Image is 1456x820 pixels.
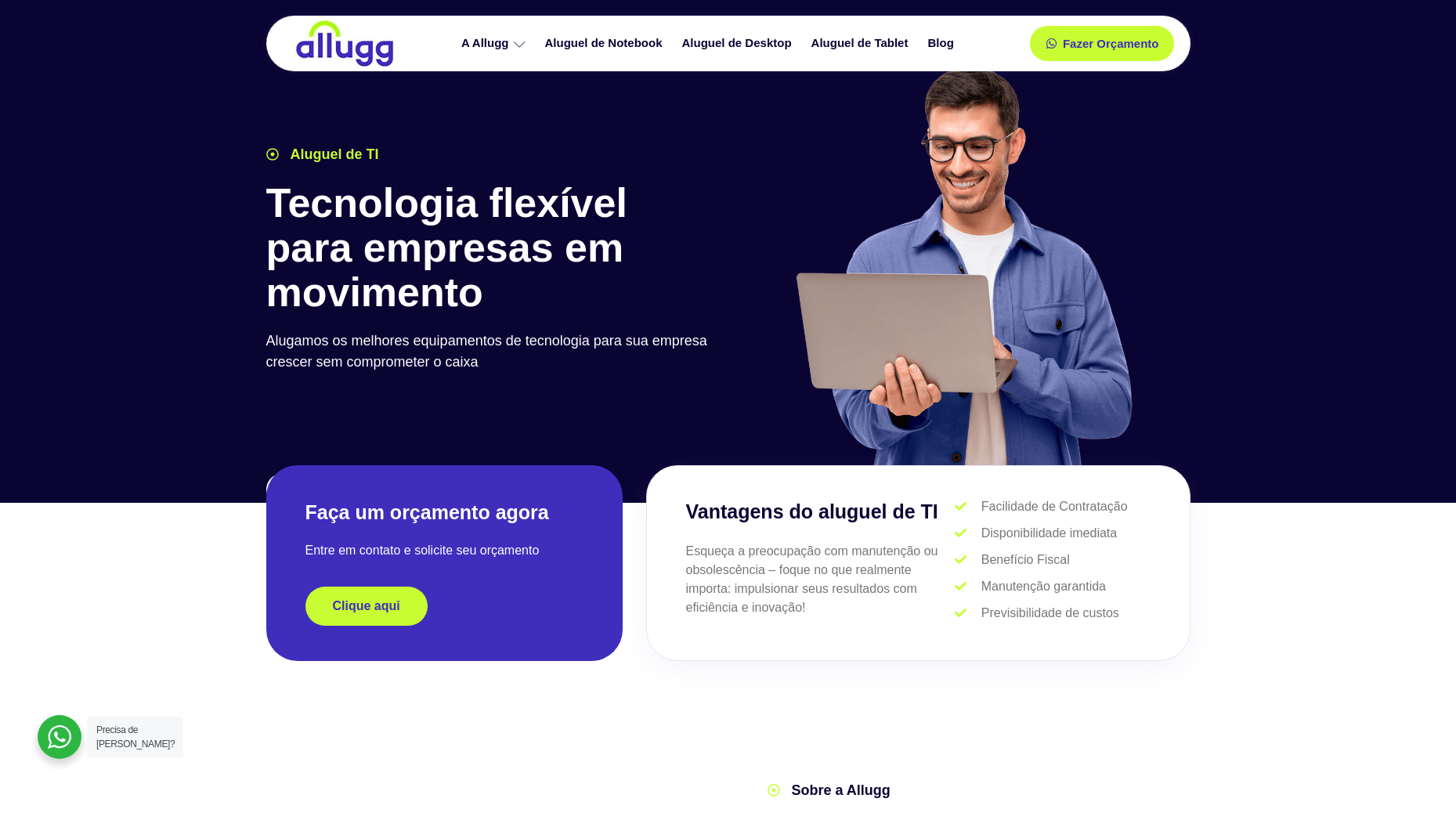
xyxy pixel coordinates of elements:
p: Alugamos os melhores equipamentos de tecnologia para sua empresa crescer sem comprometer o caixa [266,331,721,373]
span: Manutenção garantida [977,577,1106,596]
span: Aluguel de TI [287,144,379,165]
iframe: Chat Widget [1378,745,1456,820]
h1: Tecnologia flexível para empresas em movimento [266,181,721,316]
span: Previsibilidade de custos [977,604,1119,623]
span: Disponibilidade imediata [977,524,1117,543]
span: Benefício Fiscal [977,551,1070,569]
p: Entre em contato e solicite seu orçamento [305,541,583,560]
img: aluguel de ti para startups [790,66,1136,465]
span: Clique aqui [333,600,400,612]
a: A Allugg [453,30,537,57]
h2: Faça um orçamento agora [305,500,583,526]
a: Aluguel de Notebook [537,30,674,57]
a: Blog [919,30,965,57]
span: Sobre a Allugg [788,780,891,801]
a: Aluguel de Tablet [804,30,920,57]
span: Fazer Orçamento [1063,38,1159,49]
a: Clique aqui [305,587,428,626]
span: Precisa de [PERSON_NAME]? [96,724,175,750]
h3: Vantagens do aluguel de TI [686,497,956,527]
p: Esqueça a preocupação com manutenção ou obsolescência – foque no que realmente importa: impulsion... [686,542,956,617]
a: Fazer Orçamento [1030,26,1175,61]
img: locação de TI é Allugg [294,20,396,67]
span: Facilidade de Contratação [977,497,1128,516]
a: Aluguel de Desktop [674,30,804,57]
